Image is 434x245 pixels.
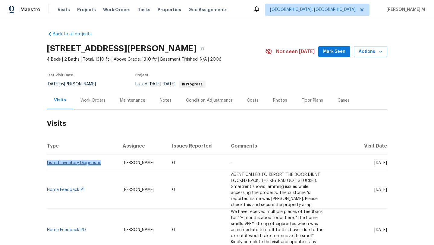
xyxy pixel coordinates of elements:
[384,7,425,13] span: [PERSON_NAME] M
[47,138,118,154] th: Type
[338,97,350,103] div: Cases
[354,46,387,57] button: Actions
[374,188,387,192] span: [DATE]
[123,228,154,232] span: [PERSON_NAME]
[180,82,205,86] span: In Progress
[135,82,206,86] span: Listed
[118,138,167,154] th: Assignee
[123,188,154,192] span: [PERSON_NAME]
[359,48,382,56] span: Actions
[160,97,171,103] div: Notes
[58,7,70,13] span: Visits
[120,97,145,103] div: Maintenance
[197,43,208,54] button: Copy Address
[80,97,105,103] div: Work Orders
[188,7,228,13] span: Geo Assignments
[328,138,387,154] th: Visit Date
[172,228,175,232] span: 0
[186,97,232,103] div: Condition Adjustments
[231,173,320,207] span: AGENT CALLED TO REPORT THE DOOR DIDNT LOCKED BACK, THE KEY PAD GOT STUCKED. Smartrent shows jammi...
[374,228,387,232] span: [DATE]
[138,8,150,12] span: Tasks
[226,138,328,154] th: Comments
[273,97,287,103] div: Photos
[167,138,226,154] th: Issues Reported
[323,48,345,56] span: Mark Seen
[374,161,387,165] span: [DATE]
[47,110,387,138] h2: Visits
[231,161,232,165] span: -
[270,7,356,13] span: [GEOGRAPHIC_DATA], [GEOGRAPHIC_DATA]
[47,82,59,86] span: [DATE]
[172,188,175,192] span: 0
[47,228,86,232] a: Home Feedback P0
[47,56,265,62] span: 4 Beds | 2 Baths | Total: 1310 ft² | Above Grade: 1310 ft² | Basement Finished: N/A | 2006
[123,161,154,165] span: [PERSON_NAME]
[103,7,131,13] span: Work Orders
[149,82,161,86] span: [DATE]
[135,73,149,77] span: Project
[54,97,66,103] div: Visits
[47,46,197,52] h2: [STREET_ADDRESS][PERSON_NAME]
[318,46,350,57] button: Mark Seen
[47,188,85,192] a: Home Feedback P1
[302,97,323,103] div: Floor Plans
[77,7,96,13] span: Projects
[47,161,101,165] a: Listed Inventory Diagnostic
[158,7,181,13] span: Properties
[172,161,175,165] span: 0
[247,97,259,103] div: Costs
[47,73,73,77] span: Last Visit Date
[149,82,175,86] span: -
[47,81,103,88] div: by [PERSON_NAME]
[20,7,40,13] span: Maestro
[163,82,175,86] span: [DATE]
[47,31,105,37] a: Back to all projects
[276,49,315,55] span: Not seen [DATE]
